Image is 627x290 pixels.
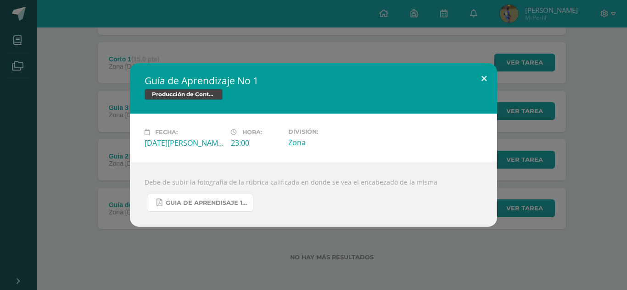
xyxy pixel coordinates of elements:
[288,128,367,135] label: División:
[130,163,497,227] div: Debe de subir la fotografía de la rúbrica calificada en donde se vea el encabezado de la misma
[145,74,482,87] h2: Guía de Aprendizaje No 1
[145,138,224,148] div: [DATE][PERSON_NAME]
[155,129,178,136] span: Fecha:
[231,138,281,148] div: 23:00
[145,89,223,100] span: Producción de Contenidos Digitales
[288,137,367,148] div: Zona
[242,129,262,136] span: Hora:
[166,199,248,207] span: Guia de aprendisaje 1 unidad 2.pdf
[471,63,497,94] button: Close (Esc)
[147,194,253,212] a: Guia de aprendisaje 1 unidad 2.pdf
